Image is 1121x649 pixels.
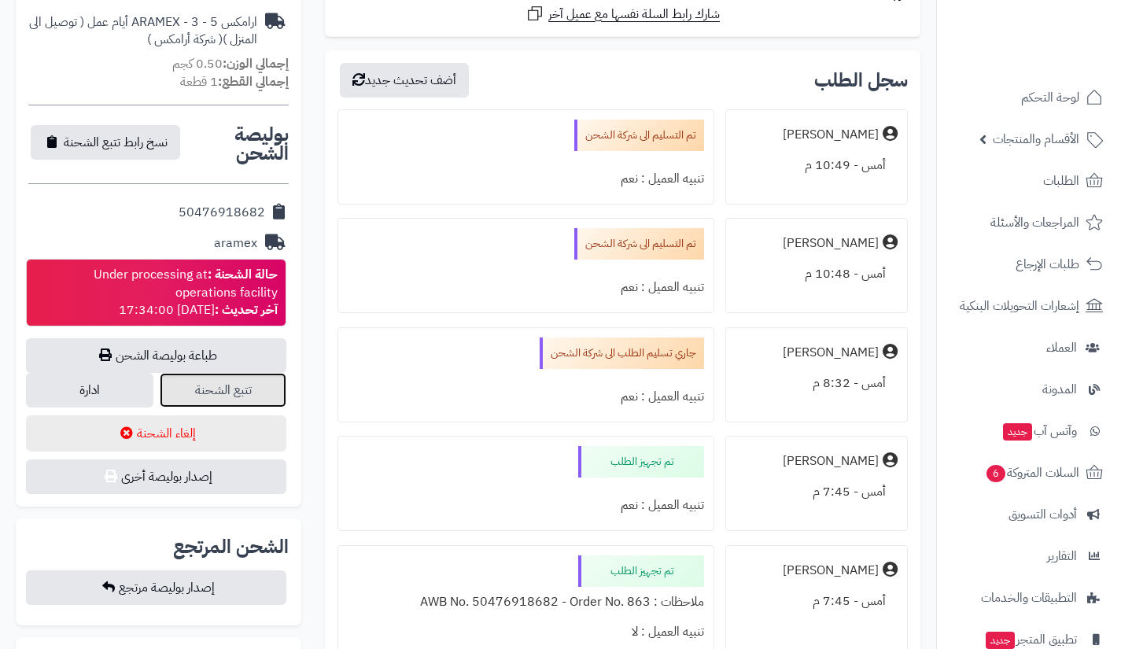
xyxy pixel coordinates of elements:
span: 6 [986,465,1005,482]
span: طلبات الإرجاع [1016,253,1079,275]
span: شارك رابط السلة نفسها مع عميل آخر [548,6,720,24]
img: logo-2.png [1014,40,1106,73]
button: إصدار بوليصة مرتجع [26,570,286,605]
strong: حالة الشحنة : [208,265,278,284]
span: السلات المتروكة [985,462,1079,484]
a: ادارة [26,373,153,407]
a: التقارير [946,537,1112,575]
div: تم التسليم الى شركة الشحن [574,120,704,151]
strong: آخر تحديث : [215,301,278,319]
span: المراجعات والأسئلة [990,212,1079,234]
button: نسخ رابط تتبع الشحنة [31,125,180,160]
a: وآتس آبجديد [946,412,1112,450]
span: العملاء [1046,337,1077,359]
div: تنبيه العميل : نعم [348,490,703,521]
small: 0.50 كجم [172,54,289,73]
a: طباعة بوليصة الشحن [26,338,286,373]
div: تم تجهيز الطلب [578,555,704,587]
a: التطبيقات والخدمات [946,579,1112,617]
h2: الشحن المرتجع [173,537,289,556]
a: شارك رابط السلة نفسها مع عميل آخر [525,4,720,24]
div: تنبيه العميل : نعم [348,382,703,412]
div: تنبيه العميل : نعم [348,164,703,194]
div: تنبيه العميل : نعم [348,272,703,303]
span: التقارير [1047,545,1077,567]
div: أمس - 10:48 م [736,259,898,289]
a: العملاء [946,329,1112,367]
div: تم التسليم الى شركة الشحن [574,228,704,260]
span: نسخ رابط تتبع الشحنة [64,133,168,152]
button: إلغاء الشحنة [26,415,286,452]
h3: سجل الطلب [814,71,908,90]
div: Under processing at operations facility [DATE] 17:34:00 [35,266,278,320]
div: [PERSON_NAME] [783,234,879,253]
div: أمس - 7:45 م [736,586,898,617]
span: إشعارات التحويلات البنكية [960,295,1079,317]
span: الأقسام والمنتجات [993,128,1079,150]
button: إصدار بوليصة أخرى [26,459,286,494]
div: ارامكس ARAMEX - 3 - 5 أيام عمل ( توصيل الى المنزل ) [28,13,257,50]
div: تنبيه العميل : لا [348,617,703,647]
span: جديد [986,632,1015,649]
span: وآتس آب [1001,420,1077,442]
div: [PERSON_NAME] [783,562,879,580]
a: لوحة التحكم [946,79,1112,116]
div: أمس - 10:49 م [736,150,898,181]
small: 1 قطعة [180,72,289,91]
div: ملاحظات : AWB No. 50476918682 - Order No. 863 [348,587,703,618]
a: الطلبات [946,162,1112,200]
div: 50476918682 [179,204,265,222]
a: إشعارات التحويلات البنكية [946,287,1112,325]
span: التطبيقات والخدمات [981,587,1077,609]
div: جاري تسليم الطلب الى شركة الشحن [540,337,704,369]
div: أمس - 8:32 م [736,368,898,399]
div: [PERSON_NAME] [783,452,879,470]
span: لوحة التحكم [1021,87,1079,109]
span: الطلبات [1043,170,1079,192]
a: المراجعات والأسئلة [946,204,1112,242]
div: [PERSON_NAME] [783,126,879,144]
div: أمس - 7:45 م [736,477,898,507]
span: جديد [1003,423,1032,441]
strong: إجمالي القطع: [218,72,289,91]
span: أدوات التسويق [1009,503,1077,525]
div: تم تجهيز الطلب [578,446,704,478]
strong: إجمالي الوزن: [223,54,289,73]
a: السلات المتروكة6 [946,454,1112,492]
a: المدونة [946,371,1112,408]
button: أضف تحديث جديد [340,63,469,98]
div: [PERSON_NAME] [783,344,879,362]
span: ( شركة أرامكس ) [147,30,223,49]
div: aramex [214,234,257,253]
h2: بوليصة الشحن [183,125,289,163]
a: تتبع الشحنة [160,373,287,407]
a: أدوات التسويق [946,496,1112,533]
span: المدونة [1042,378,1077,400]
a: طلبات الإرجاع [946,245,1112,283]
